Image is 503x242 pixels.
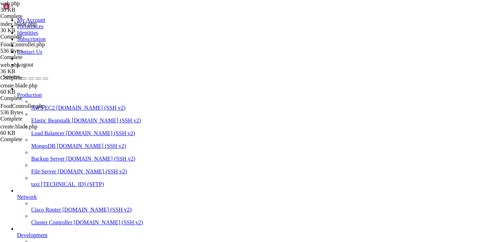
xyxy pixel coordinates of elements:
span: FoodController.php [0,41,45,47]
div: 536 Bytes [0,109,71,116]
span: web.php [0,62,71,75]
span: FoodController.php [0,103,45,109]
span: index.blade.php [0,21,36,27]
span: FoodController.php [0,41,71,54]
div: 60 KB [0,89,71,95]
div: Complete [0,75,71,81]
div: 60 KB [0,130,71,136]
div: Complete [0,34,71,40]
span: web.php [0,0,71,13]
div: Complete [0,136,71,143]
span: web.php [0,0,20,6]
div: 36 KB [0,68,71,75]
span: create.blade.php [0,123,71,136]
div: Complete [0,54,71,60]
span: web.php [0,62,20,68]
span: FoodController.php [0,103,71,116]
div: Complete [0,116,71,122]
span: create.blade.php [0,82,38,88]
div: 30 KB [0,27,71,34]
span: create.blade.php [0,82,71,95]
div: Complete [0,95,71,102]
div: 536 Bytes [0,48,71,54]
div: Complete [0,13,71,19]
span: index.blade.php [0,21,71,34]
span: create.blade.php [0,123,38,129]
div: 36 KB [0,7,71,13]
